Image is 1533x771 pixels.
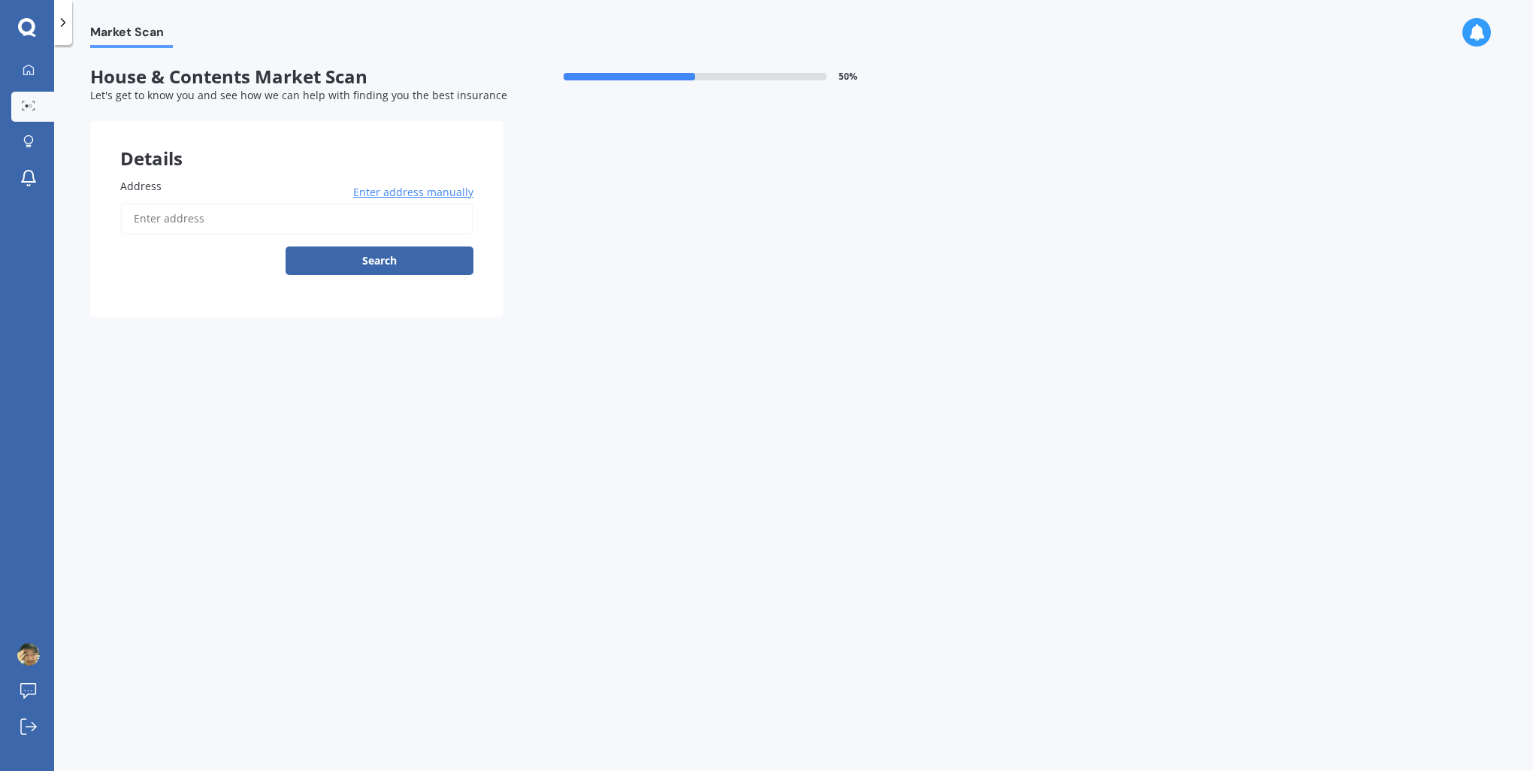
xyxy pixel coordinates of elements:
span: Address [120,179,162,193]
span: Let's get to know you and see how we can help with finding you the best insurance [90,88,507,102]
input: Enter address [120,203,473,234]
div: Details [90,121,503,166]
span: Market Scan [90,25,173,45]
img: ACg8ocLBG93pG7lQLX-xCeiGZZtgZTFIlyy_vD6tqoIIQUS7AzFmxtYB=s96-c [17,643,40,666]
span: Enter address manually [353,185,473,200]
span: House & Contents Market Scan [90,66,503,88]
button: Search [286,246,473,275]
span: 50 % [839,71,857,82]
